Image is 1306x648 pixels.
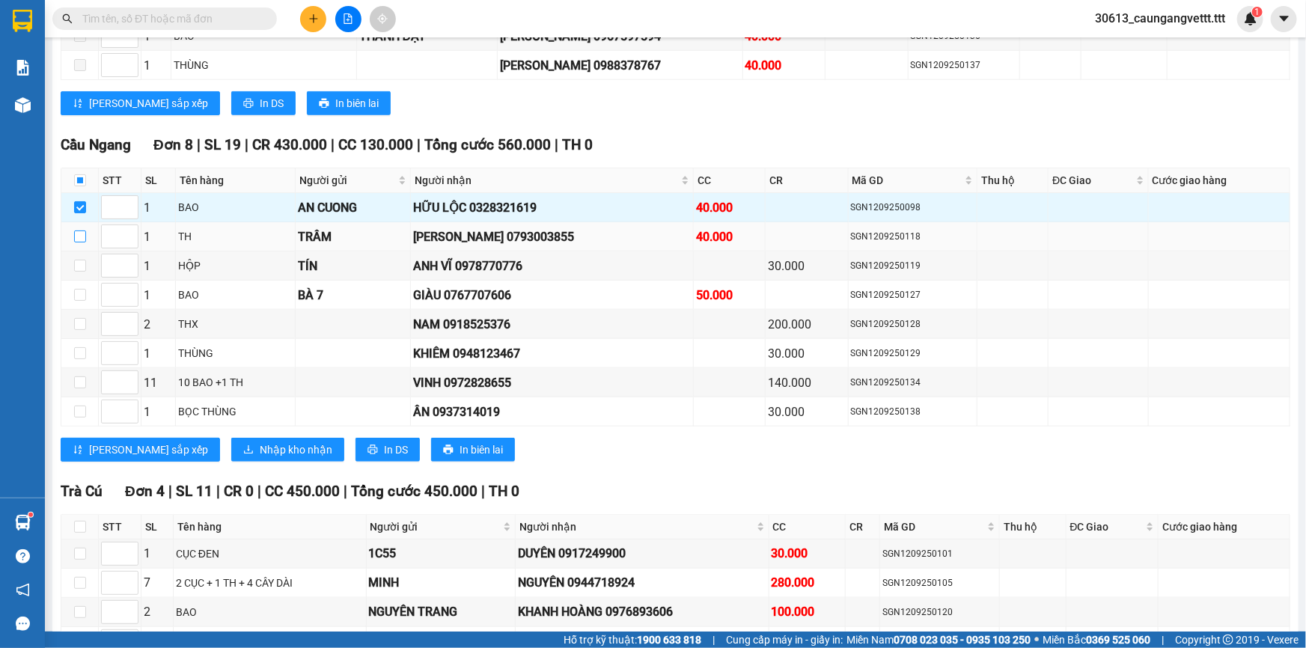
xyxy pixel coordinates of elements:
[849,339,977,368] td: SGN1209250129
[696,227,762,246] div: 40.000
[851,405,974,419] div: SGN1209250138
[1043,632,1150,648] span: Miền Bắc
[15,515,31,531] img: warehouse-icon
[564,632,701,648] span: Hỗ trợ kỹ thuật:
[745,56,823,75] div: 40.000
[909,51,1020,80] td: SGN1209250137
[519,519,754,535] span: Người nhận
[846,632,1031,648] span: Miền Nam
[1070,519,1144,535] span: ĐC Giao
[1086,634,1150,646] strong: 0369 525 060
[1278,12,1291,25] span: caret-down
[144,403,173,421] div: 1
[849,222,977,251] td: SGN1209250118
[99,168,141,193] th: STT
[851,317,974,331] div: SGN1209250128
[176,575,364,591] div: 2 CỤC + 1 TH + 4 CÂY DÀI
[415,172,679,189] span: Người nhận
[851,201,974,215] div: SGN1209250098
[298,286,407,305] div: BÀ 7
[265,483,340,500] span: CC 450.000
[204,136,241,153] span: SL 19
[882,605,997,620] div: SGN1209250120
[1223,635,1233,645] span: copyright
[851,346,974,361] div: SGN1209250129
[16,549,30,563] span: question-circle
[298,198,407,217] div: AN CUONG
[894,634,1031,646] strong: 0708 023 035 - 0935 103 250
[849,251,977,281] td: SGN1209250119
[331,136,335,153] span: |
[768,344,846,363] div: 30.000
[1271,6,1297,32] button: caret-down
[15,60,31,76] img: solution-icon
[726,632,843,648] span: Cung cấp máy in - giấy in:
[11,96,34,111] span: CR :
[489,483,519,500] span: TH 0
[335,6,361,32] button: file-add
[849,310,977,339] td: SGN1209250128
[851,288,974,302] div: SGN1209250127
[82,10,259,27] input: Tìm tên, số ĐT hoặc mã đơn
[16,617,30,631] span: message
[197,136,201,153] span: |
[144,227,173,246] div: 1
[144,544,171,563] div: 1
[61,483,103,500] span: Trà Cú
[231,438,344,462] button: downloadNhập kho nhận
[245,136,248,153] span: |
[174,515,367,540] th: Tên hàng
[356,438,420,462] button: printerIn DS
[1052,172,1132,189] span: ĐC Giao
[61,438,220,462] button: sort-ascending[PERSON_NAME] sắp xếp
[125,483,165,500] span: Đơn 4
[1244,12,1257,25] img: icon-new-feature
[370,519,500,535] span: Người gửi
[252,136,327,153] span: CR 430.000
[13,10,32,32] img: logo-vxr
[849,193,977,222] td: SGN1209250098
[694,168,765,193] th: CC
[97,64,249,85] div: 0912867746
[308,13,319,24] span: plus
[772,544,843,563] div: 30.000
[216,483,220,500] span: |
[555,136,558,153] span: |
[178,403,293,420] div: BỌC THÙNG
[174,57,354,73] div: THÙNG
[766,168,849,193] th: CR
[176,483,213,500] span: SL 11
[299,172,394,189] span: Người gửi
[884,519,984,535] span: Mã GD
[260,441,332,458] span: Nhập kho nhận
[16,583,30,597] span: notification
[769,515,846,540] th: CC
[880,540,1000,569] td: SGN1209250101
[144,573,171,592] div: 7
[343,13,353,24] span: file-add
[637,634,701,646] strong: 1900 633 818
[562,136,593,153] span: TH 0
[712,632,715,648] span: |
[460,441,503,458] span: In biên lai
[89,441,208,458] span: [PERSON_NAME] sắp xếp
[696,198,762,217] div: 40.000
[518,573,766,592] div: NGUYÊN 0944718924
[144,315,173,334] div: 2
[62,13,73,24] span: search
[1162,632,1164,648] span: |
[500,56,739,75] div: [PERSON_NAME] 0988378767
[1252,7,1263,17] sup: 1
[298,257,407,275] div: TÍN
[260,95,284,111] span: In DS
[15,97,31,113] img: warehouse-icon
[257,483,261,500] span: |
[298,227,407,246] div: TRÂM
[99,515,141,540] th: STT
[852,172,962,189] span: Mã GD
[224,483,254,500] span: CR 0
[144,56,168,75] div: 1
[377,13,388,24] span: aim
[851,230,974,244] div: SGN1209250118
[696,286,762,305] div: 50.000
